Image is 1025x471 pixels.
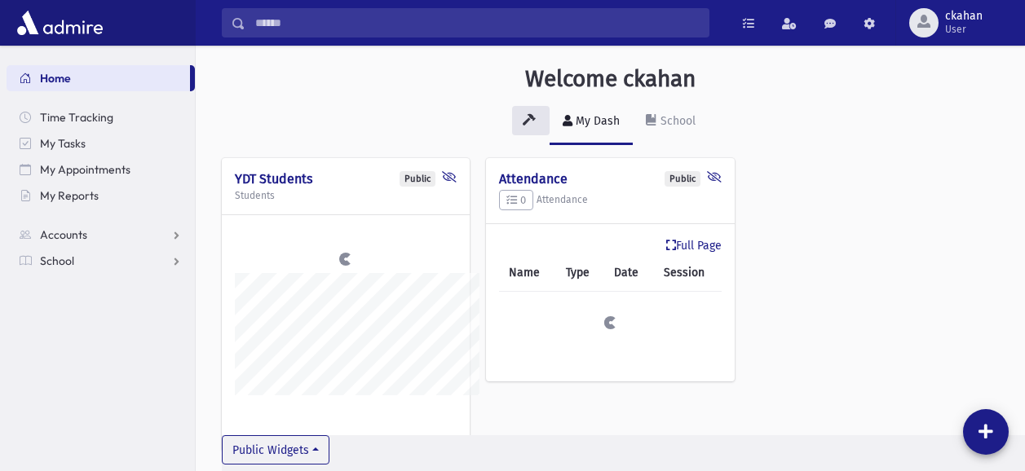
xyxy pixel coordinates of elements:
span: Accounts [40,227,87,242]
h3: Welcome ckahan [525,65,696,93]
button: 0 [499,190,533,211]
a: My Dash [550,99,633,145]
img: AdmirePro [13,7,107,39]
h5: Attendance [499,190,721,211]
input: Search [245,8,709,37]
div: Public [400,171,435,187]
a: Accounts [7,222,195,248]
span: School [40,253,74,268]
span: ckahan [945,10,983,23]
div: School [657,114,696,128]
span: Time Tracking [40,110,113,125]
a: My Tasks [7,130,195,156]
a: My Reports [7,183,195,209]
a: Home [7,65,190,91]
span: My Appointments [40,162,130,177]
a: Full Page [666,237,722,254]
a: School [7,248,195,274]
a: School [633,99,709,145]
span: My Reports [40,188,99,203]
div: Public [665,171,700,187]
span: My Tasks [40,136,86,151]
button: Public Widgets [222,435,329,464]
h4: Attendance [499,171,721,187]
th: Session [654,254,722,292]
a: Time Tracking [7,104,195,130]
div: My Dash [572,114,620,128]
span: 0 [506,194,526,206]
a: My Appointments [7,156,195,183]
h4: YDT Students [235,171,457,187]
th: Name [499,254,555,292]
span: Home [40,71,71,86]
th: Type [556,254,604,292]
span: User [945,23,983,36]
h5: Students [235,190,457,201]
th: Date [604,254,654,292]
